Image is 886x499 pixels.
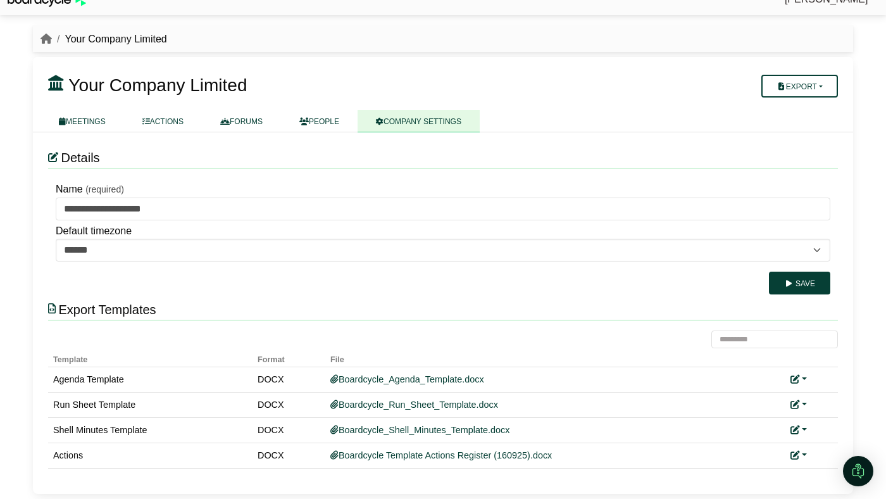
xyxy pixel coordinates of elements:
[330,374,484,384] a: Boardcycle_Agenda_Template.docx
[358,110,480,132] a: COMPANY SETTINGS
[48,417,253,443] td: Shell Minutes Template
[253,348,325,367] th: Format
[769,272,830,294] button: Save
[330,400,498,410] a: Boardcycle_Run_Sheet_Template.docx
[281,110,358,132] a: PEOPLE
[48,348,253,367] th: Template
[843,456,873,486] div: Open Intercom Messenger
[124,110,202,132] a: ACTIONS
[85,184,124,194] small: (required)
[253,443,325,468] td: DOCX
[56,181,83,198] label: Name
[330,425,509,435] a: Boardcycle_Shell_Minutes_Template.docx
[41,110,124,132] a: MEETINGS
[48,392,253,417] td: Run Sheet Template
[202,110,281,132] a: FORUMS
[68,75,247,95] span: Your Company Limited
[48,443,253,468] td: Actions
[61,151,99,165] span: Details
[325,348,785,367] th: File
[41,31,167,47] nav: breadcrumb
[253,367,325,392] td: DOCX
[52,31,167,47] li: Your Company Limited
[48,367,253,392] td: Agenda Template
[253,392,325,417] td: DOCX
[761,75,838,98] button: Export
[253,417,325,443] td: DOCX
[56,223,132,239] label: Default timezone
[330,450,552,460] a: Boardcycle Template Actions Register (160925).docx
[58,303,156,317] span: Export Templates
